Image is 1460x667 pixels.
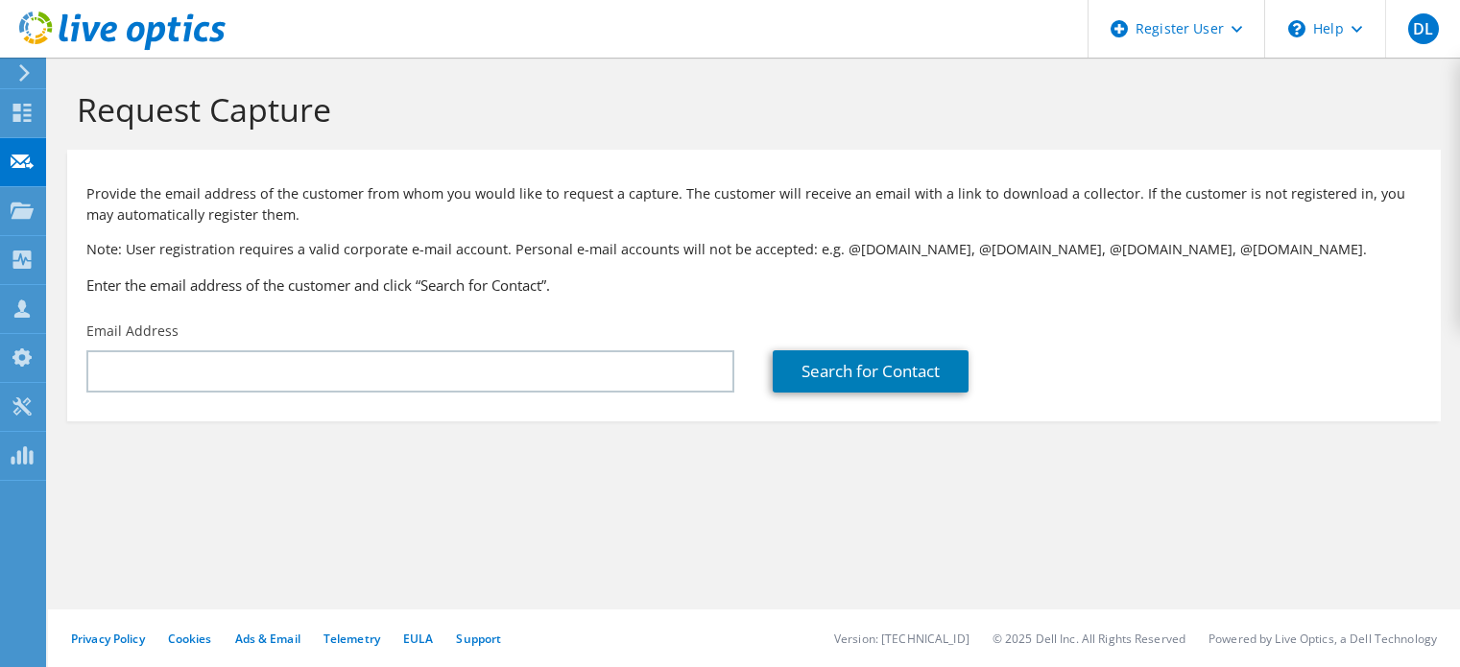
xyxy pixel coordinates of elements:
[993,631,1185,647] li: © 2025 Dell Inc. All Rights Reserved
[86,183,1422,226] p: Provide the email address of the customer from whom you would like to request a capture. The cust...
[456,631,501,647] a: Support
[168,631,212,647] a: Cookies
[235,631,300,647] a: Ads & Email
[86,274,1422,296] h3: Enter the email address of the customer and click “Search for Contact”.
[1209,631,1437,647] li: Powered by Live Optics, a Dell Technology
[773,350,969,393] a: Search for Contact
[86,239,1422,260] p: Note: User registration requires a valid corporate e-mail account. Personal e-mail accounts will ...
[834,631,969,647] li: Version: [TECHNICAL_ID]
[71,631,145,647] a: Privacy Policy
[1288,20,1305,37] svg: \n
[403,631,433,647] a: EULA
[86,322,179,341] label: Email Address
[77,89,1422,130] h1: Request Capture
[1408,13,1439,44] span: DL
[323,631,380,647] a: Telemetry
